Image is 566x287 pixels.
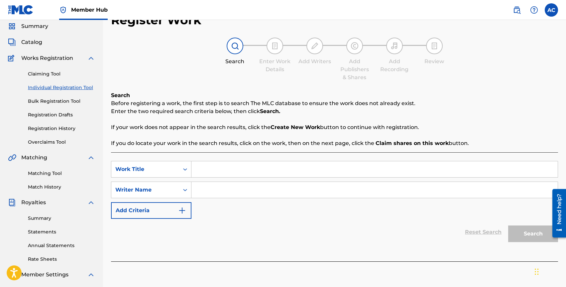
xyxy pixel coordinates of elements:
div: Enter Work Details [258,58,291,73]
a: Rate Sheets [28,256,95,263]
div: Trascina [535,262,539,282]
img: step indicator icon for Add Recording [391,42,398,50]
a: CatalogCatalog [8,38,42,46]
div: Widget chat [533,255,566,287]
strong: Search. [260,108,280,114]
a: Registration History [28,125,95,132]
img: step indicator icon for Review [430,42,438,50]
a: Annual Statements [28,242,95,249]
div: Search [218,58,252,66]
b: Search [111,92,130,98]
button: Add Criteria [111,202,191,219]
div: Add Writers [298,58,331,66]
iframe: Resource Center [547,187,566,240]
div: Help [527,3,541,17]
strong: Claim shares on this work [376,140,449,146]
img: MLC Logo [8,5,34,15]
img: expand [87,154,95,162]
img: step indicator icon for Add Publishers & Shares [351,42,359,50]
a: Matching Tool [28,170,95,177]
span: Member Settings [21,271,68,279]
img: search [513,6,521,14]
div: Writer Name [115,186,175,194]
span: Matching [21,154,47,162]
a: Individual Registration Tool [28,84,95,91]
img: expand [87,271,95,279]
a: Statements [28,228,95,235]
div: Add Recording [378,58,411,73]
p: If you do locate your work in the search results, click on the work, then on the next page, click... [111,139,558,147]
img: Catalog [8,38,16,46]
img: step indicator icon for Enter Work Details [271,42,279,50]
strong: Create New Work [271,124,320,130]
h2: Register Work [111,13,201,28]
div: User Menu [545,3,558,17]
a: Match History [28,184,95,191]
img: Matching [8,154,16,162]
img: step indicator icon for Add Writers [311,42,319,50]
a: Claiming Tool [28,71,95,77]
a: SummarySummary [8,22,48,30]
p: Before registering a work, the first step is to search The MLC database to ensure the work does n... [111,99,558,107]
img: Royalties [8,199,16,207]
span: Catalog [21,38,42,46]
form: Search Form [111,161,558,245]
p: If your work does not appear in the search results, click the button to continue with registration. [111,123,558,131]
a: Registration Drafts [28,111,95,118]
p: Enter the two required search criteria below, then click [111,107,558,115]
span: Works Registration [21,54,73,62]
img: Summary [8,22,16,30]
a: Public Search [510,3,523,17]
div: Work Title [115,165,175,173]
span: Member Hub [71,6,108,14]
img: expand [87,54,95,62]
iframe: Chat Widget [533,255,566,287]
img: Top Rightsholder [59,6,67,14]
span: Summary [21,22,48,30]
a: Summary [28,215,95,222]
img: Works Registration [8,54,17,62]
span: Royalties [21,199,46,207]
img: 9d2ae6d4665cec9f34b9.svg [178,207,186,215]
div: Add Publishers & Shares [338,58,371,81]
a: Overclaims Tool [28,139,95,146]
div: Review [418,58,451,66]
img: expand [87,199,95,207]
img: step indicator icon for Search [231,42,239,50]
a: Bulk Registration Tool [28,98,95,105]
img: help [530,6,538,14]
